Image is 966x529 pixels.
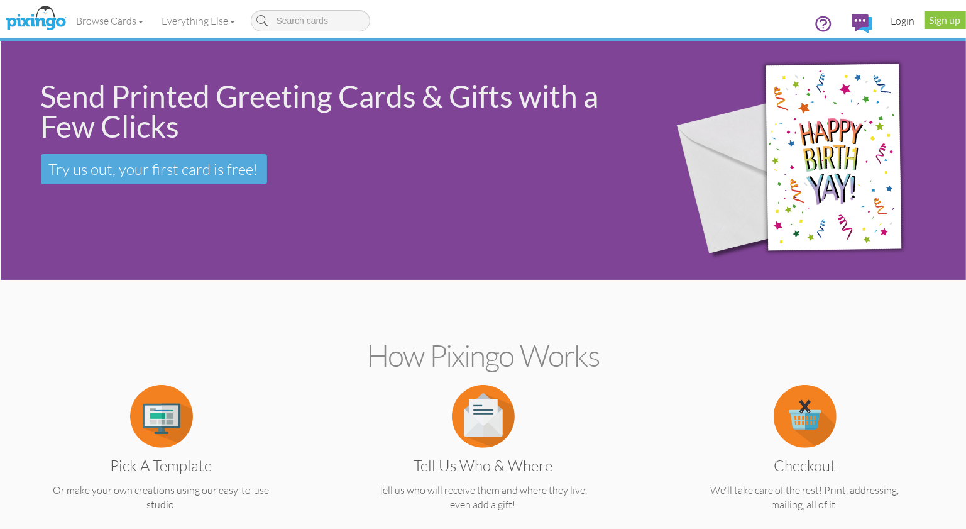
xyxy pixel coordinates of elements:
[3,3,69,35] img: pixingo logo
[25,483,298,512] p: Or make your own creations using our easy-to-use studio.
[882,5,925,36] a: Login
[669,483,941,512] p: We'll take care of the rest! Print, addressing, mailing, all of it!
[654,23,958,298] img: 942c5090-71ba-4bfc-9a92-ca782dcda692.png
[774,385,837,448] img: item.alt
[347,483,620,512] p: Tell us who will receive them and where they live, even add a gift!
[678,457,932,474] h3: Checkout
[49,160,259,179] span: Try us out, your first card is free!
[130,385,193,448] img: item.alt
[25,409,298,512] a: Pick a Template Or make your own creations using our easy-to-use studio.
[925,11,966,29] a: Sign up
[452,385,515,448] img: item.alt
[41,81,634,142] div: Send Printed Greeting Cards & Gifts with a Few Clicks
[35,457,288,474] h3: Pick a Template
[23,339,944,372] h2: How Pixingo works
[669,409,941,512] a: Checkout We'll take care of the rest! Print, addressing, mailing, all of it!
[251,10,370,31] input: Search cards
[356,457,610,474] h3: Tell us Who & Where
[41,154,267,184] a: Try us out, your first card is free!
[67,5,153,36] a: Browse Cards
[347,409,620,512] a: Tell us Who & Where Tell us who will receive them and where they live, even add a gift!
[852,14,872,33] img: comments.svg
[153,5,244,36] a: Everything Else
